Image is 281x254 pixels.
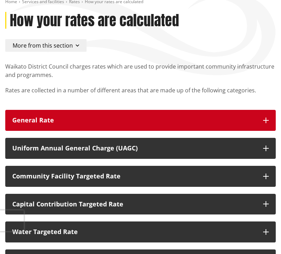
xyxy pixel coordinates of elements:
button: General Rate [5,110,276,131]
p: Rates are collected in a number of different areas that are made up of the following categories. [5,86,276,103]
div: Water Targeted Rate [12,228,256,235]
h1: How your rates are calculated [10,12,179,29]
div: Uniform Annual General Charge (UAGC) [12,145,256,152]
div: General Rate [12,117,256,124]
button: Community Facility Targeted Rate [5,166,276,187]
button: More from this section [5,39,87,52]
iframe: Messenger Launcher [249,225,274,250]
div: Community Facility Targeted Rate [12,173,256,180]
div: Capital Contribution Targeted Rate [12,201,256,208]
button: Water Targeted Rate [5,221,276,242]
span: More from this section [13,42,73,49]
button: Uniform Annual General Charge (UAGC) [5,138,276,159]
button: Capital Contribution Targeted Rate [5,194,276,215]
p: Waikato District Council charges rates which are used to provide important community infrastructu... [5,62,276,79]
